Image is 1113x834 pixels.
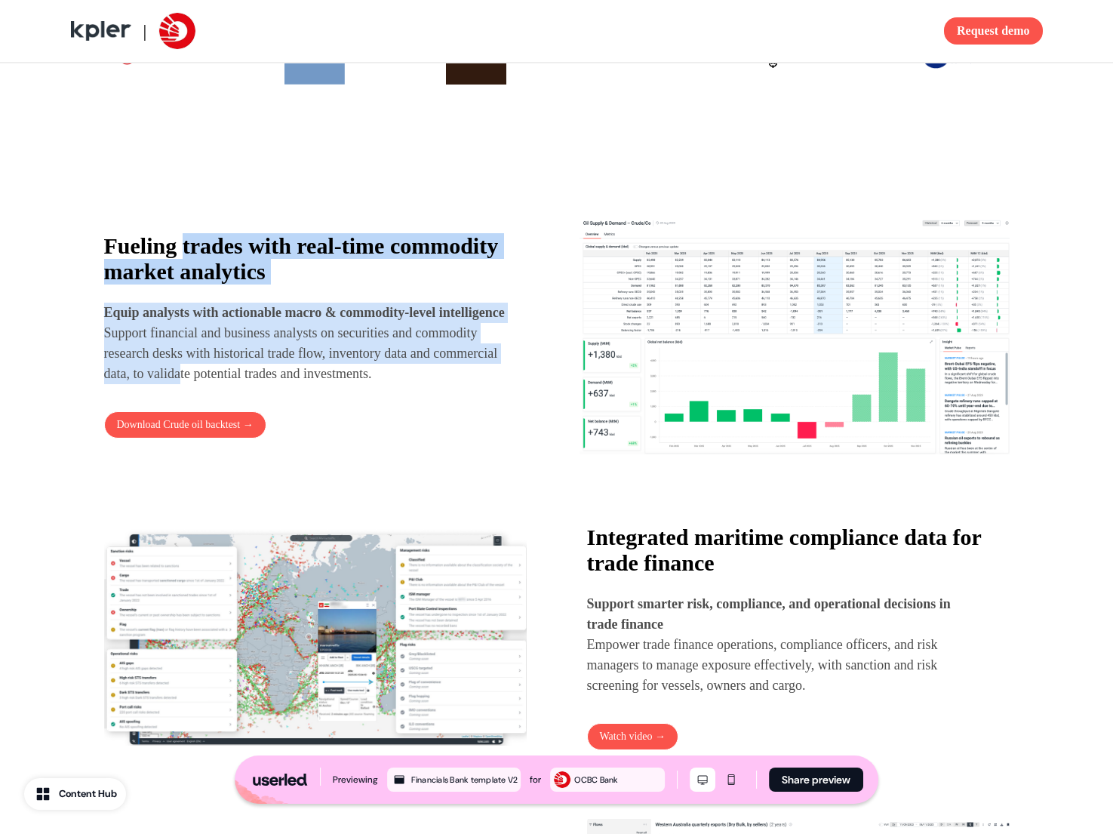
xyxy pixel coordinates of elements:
[104,233,499,284] strong: Fueling trades with real-time commodity market analytics
[104,411,266,439] button: Download Crude oil backtest →
[769,768,863,792] button: Share preview
[718,768,744,792] button: Mobile mode
[530,772,541,787] div: for
[104,303,507,384] p: Support financial and business analysts on securities and commodity research desks with historica...
[333,772,378,787] div: Previewing
[104,305,505,320] strong: Equip analysts with actionable macro & commodity-level intelligence
[587,723,679,750] button: Watch video →
[59,786,117,802] div: Content Hub
[587,594,982,696] p: Empower trade finance operations, compliance officers, and risk managers to manage exposure effec...
[574,773,662,786] div: OCBC Bank
[587,596,951,632] strong: Support smarter risk, compliance, and operational decisions in trade finance
[24,778,126,810] button: Content Hub
[143,21,147,41] span: |
[690,768,715,792] button: Desktop mode
[411,773,518,786] div: Financials Bank template V2
[944,17,1042,45] button: Request demo
[587,525,982,575] strong: Integrated maritime compliance data for trade finance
